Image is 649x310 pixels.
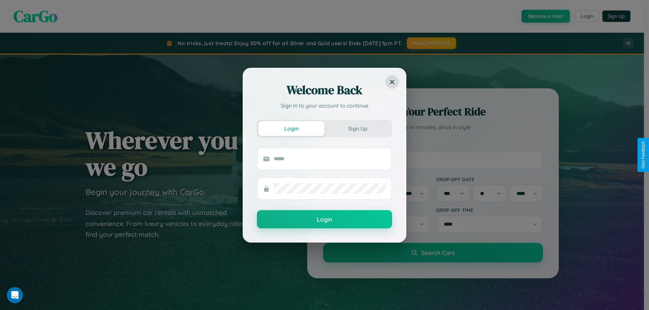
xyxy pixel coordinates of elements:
[257,210,392,228] button: Login
[257,102,392,110] p: Sign in to your account to continue
[258,121,324,136] button: Login
[7,287,23,303] iframe: Intercom live chat
[257,82,392,98] h2: Welcome Back
[641,141,646,169] div: Give Feedback
[324,121,391,136] button: Sign Up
